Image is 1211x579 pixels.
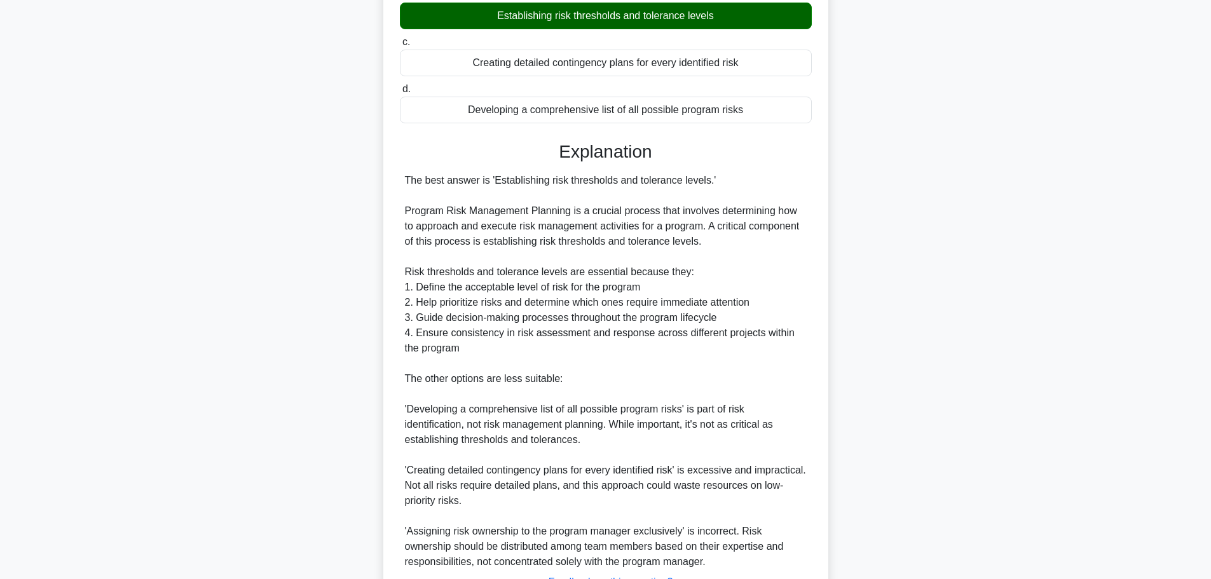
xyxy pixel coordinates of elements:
span: d. [402,83,411,94]
div: The best answer is 'Establishing risk thresholds and tolerance levels.' Program Risk Management P... [405,173,807,569]
div: Establishing risk thresholds and tolerance levels [400,3,812,29]
h3: Explanation [407,141,804,163]
span: c. [402,36,410,47]
div: Developing a comprehensive list of all possible program risks [400,97,812,123]
div: Creating detailed contingency plans for every identified risk [400,50,812,76]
